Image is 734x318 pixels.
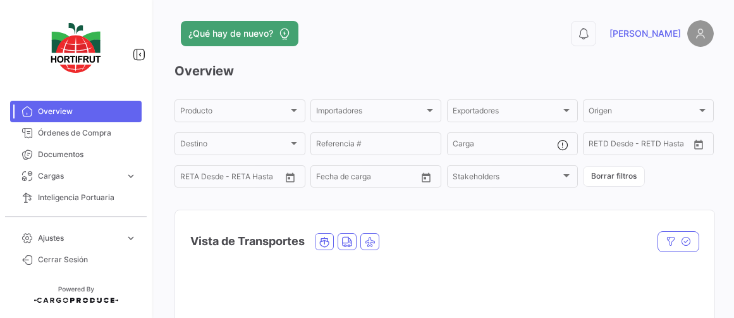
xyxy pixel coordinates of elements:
[44,15,107,80] img: logo-hortifrut.svg
[181,21,298,46] button: ¿Qué hay de nuevo?
[609,27,681,40] span: [PERSON_NAME]
[689,135,708,154] button: Open calendar
[125,232,137,244] span: expand_more
[38,192,137,203] span: Inteligencia Portuaria
[348,174,395,183] input: Hasta
[315,234,333,250] button: Ocean
[10,122,142,144] a: Órdenes de Compra
[316,174,339,183] input: Desde
[125,170,137,182] span: expand_more
[190,232,305,250] h4: Vista de Transportes
[589,141,611,150] input: Desde
[361,234,379,250] button: Air
[180,174,203,183] input: Desde
[180,108,288,117] span: Producto
[281,168,300,187] button: Open calendar
[38,106,137,117] span: Overview
[10,208,142,230] a: Programas
[180,141,288,150] span: Destino
[589,108,697,117] span: Origen
[338,234,356,250] button: Land
[10,187,142,208] a: Inteligencia Portuaria
[38,232,120,244] span: Ajustes
[188,27,273,40] span: ¿Qué hay de nuevo?
[316,108,424,117] span: Importadores
[453,174,561,183] span: Stakeholders
[417,168,436,187] button: Open calendar
[453,108,561,117] span: Exportadores
[38,170,120,182] span: Cargas
[583,166,645,187] button: Borrar filtros
[687,20,714,47] img: placeholder-user.png
[38,127,137,139] span: Órdenes de Compra
[38,254,137,265] span: Cerrar Sesión
[620,141,668,150] input: Hasta
[174,62,714,80] h3: Overview
[212,174,259,183] input: Hasta
[38,149,137,160] span: Documentos
[10,144,142,165] a: Documentos
[10,101,142,122] a: Overview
